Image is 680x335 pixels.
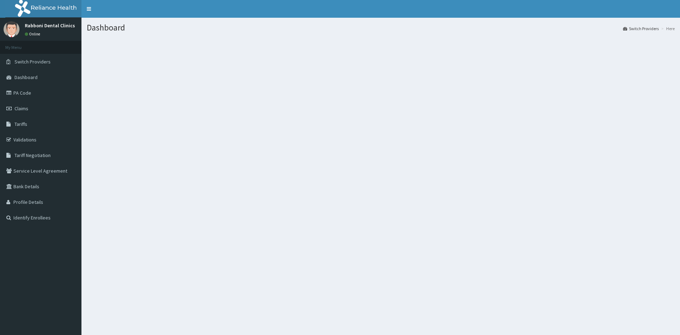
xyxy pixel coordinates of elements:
[4,21,19,37] img: User Image
[25,23,75,28] p: Rabboni Dental Clinics
[659,26,675,32] li: Here
[15,121,27,127] span: Tariffs
[25,32,42,37] a: Online
[15,105,28,112] span: Claims
[87,23,675,32] h1: Dashboard
[15,152,51,158] span: Tariff Negotiation
[623,26,659,32] a: Switch Providers
[15,58,51,65] span: Switch Providers
[15,74,38,80] span: Dashboard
